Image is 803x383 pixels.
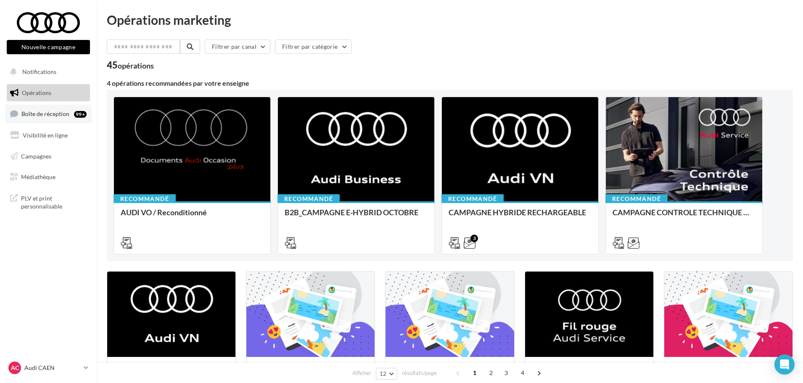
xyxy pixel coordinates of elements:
[468,366,481,380] span: 1
[24,364,80,372] p: Audi CAEN
[774,354,795,375] div: Open Intercom Messenger
[5,189,92,214] a: PLV et print personnalisable
[205,40,270,54] button: Filtrer par canal
[470,235,478,242] div: 3
[516,366,529,380] span: 4
[7,360,90,376] a: AC Audi CAEN
[7,40,90,54] button: Nouvelle campagne
[121,208,264,225] div: AUDI VO / Reconditionné
[107,80,793,87] div: 4 opérations recommandées par votre enseigne
[107,13,793,26] div: Opérations marketing
[22,89,51,96] span: Opérations
[605,194,668,203] div: Recommandé
[277,194,340,203] div: Recommandé
[114,194,176,203] div: Recommandé
[352,369,371,377] span: Afficher
[21,110,69,117] span: Boîte de réception
[107,61,154,70] div: 45
[275,40,351,54] button: Filtrer par catégorie
[21,152,51,159] span: Campagnes
[613,208,755,225] div: CAMPAGNE CONTROLE TECHNIQUE 25€ OCTOBRE
[11,364,19,372] span: AC
[441,194,504,203] div: Recommandé
[380,370,387,377] span: 12
[484,366,498,380] span: 2
[376,368,397,380] button: 12
[74,111,87,118] div: 99+
[118,62,154,69] div: opérations
[499,366,513,380] span: 3
[5,63,88,81] button: Notifications
[21,193,87,211] span: PLV et print personnalisable
[5,168,92,186] a: Médiathèque
[402,369,437,377] span: résultats/page
[5,84,92,102] a: Opérations
[22,68,56,75] span: Notifications
[5,148,92,165] a: Campagnes
[5,127,92,144] a: Visibilité en ligne
[5,105,92,123] a: Boîte de réception99+
[21,173,55,180] span: Médiathèque
[23,132,68,139] span: Visibilité en ligne
[449,208,592,225] div: CAMPAGNE HYBRIDE RECHARGEABLE
[285,208,428,225] div: B2B_CAMPAGNE E-HYBRID OCTOBRE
